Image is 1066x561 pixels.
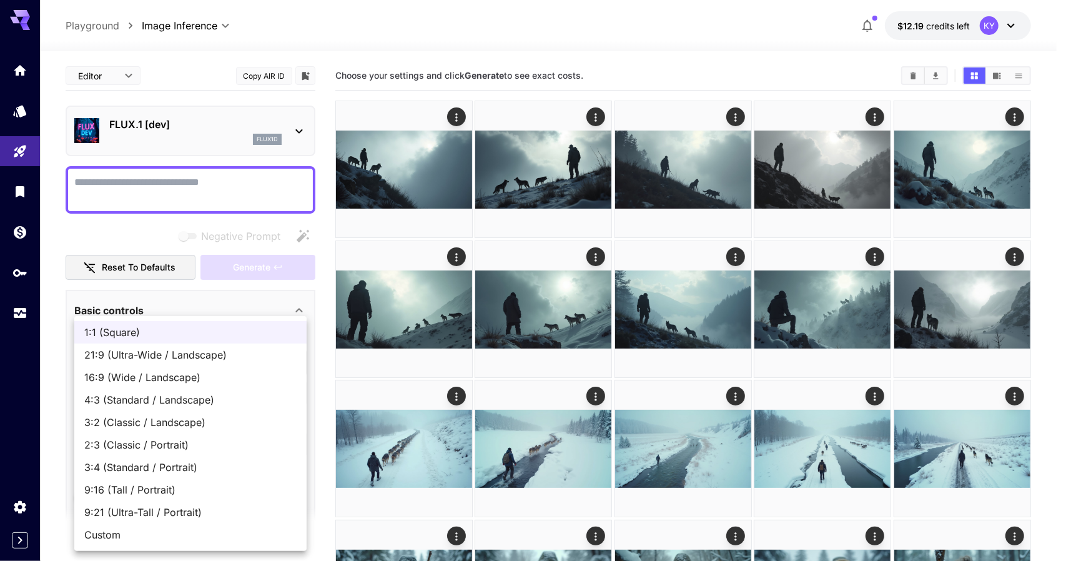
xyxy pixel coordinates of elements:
span: 4:3 (Standard / Landscape) [84,392,297,407]
span: Custom [84,527,297,542]
span: 1:1 (Square) [84,325,297,340]
span: 3:4 (Standard / Portrait) [84,460,297,475]
span: 3:2 (Classic / Landscape) [84,415,297,430]
span: 9:21 (Ultra-Tall / Portrait) [84,505,297,520]
span: 21:9 (Ultra-Wide / Landscape) [84,347,297,362]
span: 2:3 (Classic / Portrait) [84,437,297,452]
span: 16:9 (Wide / Landscape) [84,370,297,385]
span: 9:16 (Tall / Portrait) [84,482,297,497]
